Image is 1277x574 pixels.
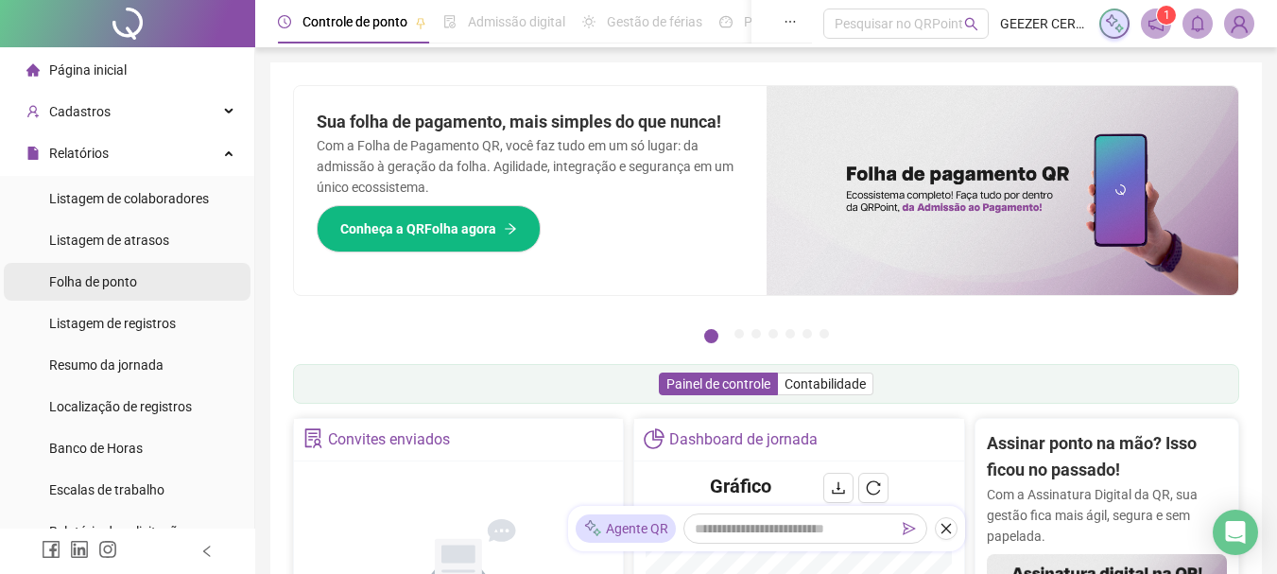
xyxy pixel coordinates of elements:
sup: 1 [1157,6,1176,25]
span: search [964,17,978,31]
h2: Assinar ponto na mão? Isso ficou no passado! [987,430,1227,484]
img: sparkle-icon.fc2bf0ac1784a2077858766a79e2daf3.svg [1104,13,1125,34]
span: solution [303,428,323,448]
button: 1 [704,329,718,343]
span: Listagem de atrasos [49,233,169,248]
span: Contabilidade [785,376,866,391]
span: download [831,480,846,496]
span: Painel do DP [744,14,818,29]
button: Conheça a QRFolha agora [317,205,541,252]
span: Relatórios [49,146,109,161]
span: Relatório de solicitações [49,524,191,539]
p: Com a Folha de Pagamento QR, você faz tudo em um só lugar: da admissão à geração da folha. Agilid... [317,135,744,198]
span: Listagem de registros [49,316,176,331]
div: Agente QR [576,514,676,543]
span: facebook [42,540,60,559]
p: Com a Assinatura Digital da QR, sua gestão fica mais ágil, segura e sem papelada. [987,484,1227,547]
span: GEEZER CERVEJARIA LTDA [1000,13,1088,34]
img: banner%2F8d14a306-6205-4263-8e5b-06e9a85ad873.png [767,86,1239,295]
button: 6 [802,329,812,339]
span: Localização de registros [49,399,192,414]
span: send [903,522,916,535]
span: home [26,63,40,77]
span: linkedin [70,540,89,559]
span: pushpin [415,17,426,28]
span: sun [582,15,595,28]
button: 4 [768,329,778,339]
h4: Gráfico [710,473,771,499]
span: Painel de controle [666,376,770,391]
div: Convites enviados [328,424,450,456]
button: 7 [820,329,829,339]
span: Gestão de férias [607,14,702,29]
button: 5 [785,329,795,339]
span: user-add [26,105,40,118]
span: pie-chart [644,428,664,448]
div: Dashboard de jornada [669,424,818,456]
span: Banco de Horas [49,441,143,456]
span: file-done [443,15,457,28]
span: clock-circle [278,15,291,28]
span: dashboard [719,15,733,28]
span: Listagem de colaboradores [49,191,209,206]
span: instagram [98,540,117,559]
span: left [200,545,214,558]
button: 2 [734,329,744,339]
span: Admissão digital [468,14,565,29]
h2: Sua folha de pagamento, mais simples do que nunca! [317,109,744,135]
span: close [940,522,953,535]
button: 3 [751,329,761,339]
span: reload [866,480,881,496]
span: arrow-right [504,222,517,235]
span: file [26,147,40,160]
span: Folha de ponto [49,274,137,289]
span: Controle de ponto [302,14,407,29]
span: Resumo da jornada [49,357,164,373]
span: bell [1189,15,1206,32]
img: 95158 [1225,9,1253,38]
span: Escalas de trabalho [49,482,164,497]
span: Conheça a QRFolha agora [340,218,496,239]
div: Open Intercom Messenger [1213,510,1258,555]
span: 1 [1164,9,1170,22]
img: sparkle-icon.fc2bf0ac1784a2077858766a79e2daf3.svg [583,519,602,539]
span: Página inicial [49,62,127,78]
span: Cadastros [49,104,111,119]
span: ellipsis [784,15,797,28]
span: notification [1148,15,1165,32]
